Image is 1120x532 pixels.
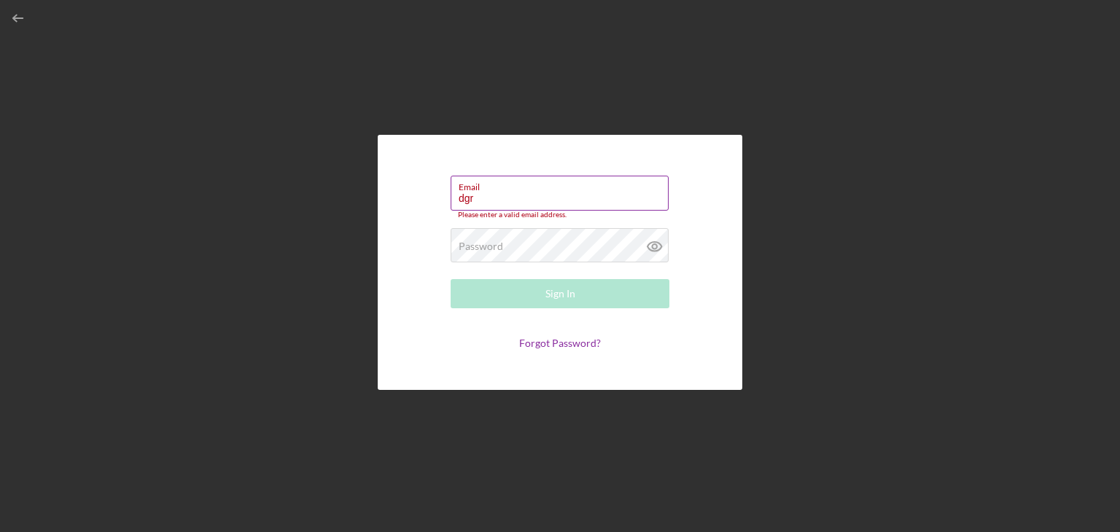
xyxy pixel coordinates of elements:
button: Sign In [451,279,669,308]
div: Sign In [545,279,575,308]
a: Forgot Password? [519,337,601,349]
label: Email [459,176,669,192]
label: Password [459,240,503,252]
div: Please enter a valid email address. [451,211,669,219]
